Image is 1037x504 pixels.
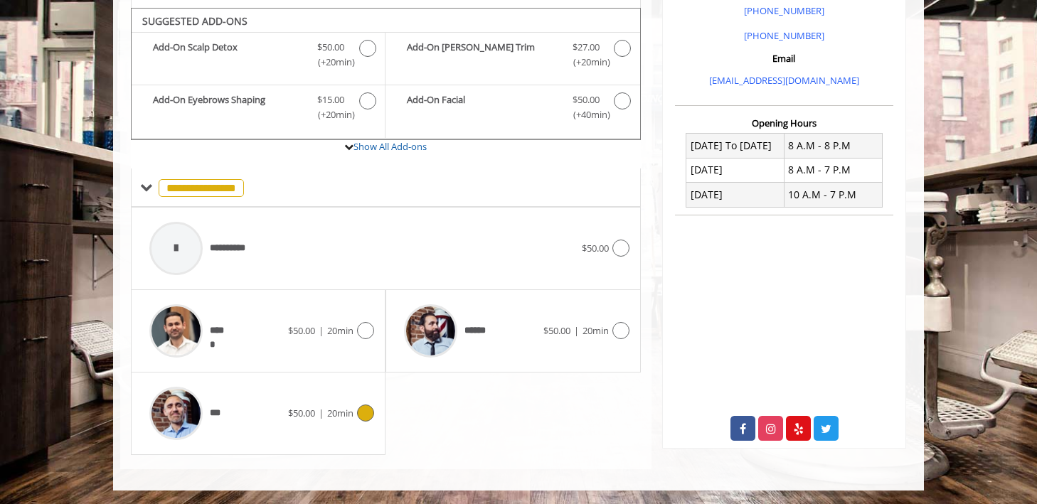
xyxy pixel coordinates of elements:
td: 8 A.M - 8 P.M [784,134,882,158]
td: [DATE] To [DATE] [686,134,785,158]
span: $50.00 [543,324,570,337]
span: (+20min ) [565,55,607,70]
h3: Opening Hours [675,118,893,128]
td: [DATE] [686,183,785,207]
a: [PHONE_NUMBER] [744,29,824,42]
label: Add-On Eyebrows Shaping [139,92,378,126]
label: Add-On Facial [393,92,632,126]
td: 8 A.M - 7 P.M [784,158,882,182]
span: $50.00 [317,40,344,55]
span: $15.00 [317,92,344,107]
b: Add-On Eyebrows Shaping [153,92,303,122]
a: [EMAIL_ADDRESS][DOMAIN_NAME] [709,74,859,87]
div: The Made Man Senior Barber Haircut Add-onS [131,8,641,140]
span: (+40min ) [565,107,607,122]
span: $50.00 [582,242,609,254]
b: Add-On Facial [407,92,558,122]
span: | [319,407,324,419]
span: (+20min ) [310,55,352,70]
b: Add-On Scalp Detox [153,40,303,70]
span: $50.00 [288,407,315,419]
h3: Email [679,53,890,63]
span: | [319,324,324,337]
span: 20min [327,407,353,419]
label: Add-On Scalp Detox [139,40,378,73]
span: $50.00 [288,324,315,337]
label: Add-On Beard Trim [393,40,632,73]
b: SUGGESTED ADD-ONS [142,14,248,28]
span: (+20min ) [310,107,352,122]
span: $50.00 [573,92,600,107]
b: Add-On [PERSON_NAME] Trim [407,40,558,70]
span: 20min [583,324,609,337]
span: $27.00 [573,40,600,55]
td: [DATE] [686,158,785,182]
td: 10 A.M - 7 P.M [784,183,882,207]
span: 20min [327,324,353,337]
a: [PHONE_NUMBER] [744,4,824,17]
a: Show All Add-ons [353,140,427,153]
span: | [574,324,579,337]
